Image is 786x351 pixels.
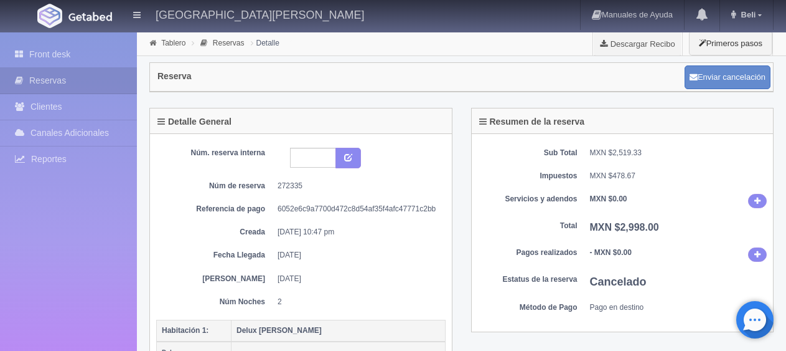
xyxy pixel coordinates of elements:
[156,6,364,22] h4: [GEOGRAPHIC_DATA][PERSON_NAME]
[68,12,112,21] img: Getabed
[590,276,647,288] b: Cancelado
[278,297,436,307] dd: 2
[278,250,436,261] dd: [DATE]
[479,117,585,127] h4: Resumen de la reserva
[590,148,767,158] dd: MXN $2,519.33
[166,181,265,191] dt: Núm de reserva
[278,274,436,284] dd: [DATE]
[593,31,682,56] a: Descargar Recibo
[166,274,265,284] dt: [PERSON_NAME]
[157,117,232,127] h4: Detalle General
[738,10,756,19] span: Beli
[161,39,185,47] a: Tablero
[590,171,767,181] dd: MXN $478.67
[478,171,578,181] dt: Impuestos
[478,274,578,285] dt: Estatus de la reserva
[590,222,659,233] b: MXN $2,998.00
[478,302,578,313] dt: Método de Pago
[166,227,265,238] dt: Creada
[478,221,578,231] dt: Total
[278,204,436,214] dd: 6052e6c9a7700d472c8d54af35f4afc47771c2bb
[689,31,772,55] button: Primeros pasos
[162,326,208,335] b: Habitación 1:
[478,148,578,158] dt: Sub Total
[166,148,265,158] dt: Núm. reserva interna
[278,181,436,191] dd: 272335
[213,39,245,47] a: Reservas
[166,297,265,307] dt: Núm Noches
[478,194,578,204] dt: Servicios y adendos
[278,227,436,238] dd: [DATE] 10:47 pm
[157,72,192,81] h4: Reserva
[248,37,283,49] li: Detalle
[166,250,265,261] dt: Fecha Llegada
[166,204,265,214] dt: Referencia de pago
[590,302,767,313] dd: Pago en destino
[685,65,770,89] button: Enviar cancelación
[232,320,446,342] th: Delux [PERSON_NAME]
[478,248,578,258] dt: Pagos realizados
[590,248,632,257] b: - MXN $0.00
[590,195,627,203] b: MXN $0.00
[37,4,62,28] img: Getabed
